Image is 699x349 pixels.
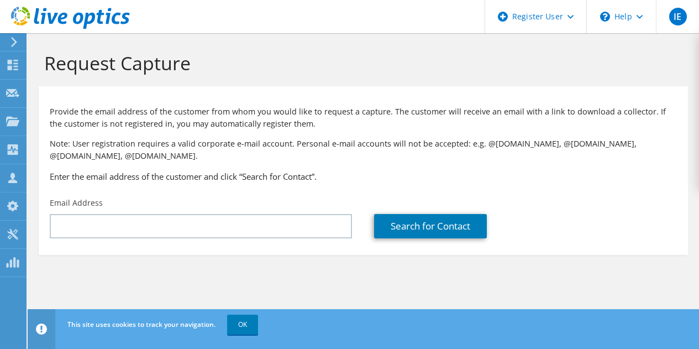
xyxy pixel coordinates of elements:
[669,8,687,25] span: IE
[600,12,610,22] svg: \n
[50,197,103,209] label: Email Address
[50,106,677,130] p: Provide the email address of the customer from whom you would like to request a capture. The cust...
[50,170,677,183] h3: Enter the email address of the customer and click “Search for Contact”.
[67,320,216,329] span: This site uses cookies to track your navigation.
[374,214,487,238] a: Search for Contact
[50,138,677,162] p: Note: User registration requires a valid corporate e-mail account. Personal e-mail accounts will ...
[44,51,677,75] h1: Request Capture
[227,315,258,335] a: OK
